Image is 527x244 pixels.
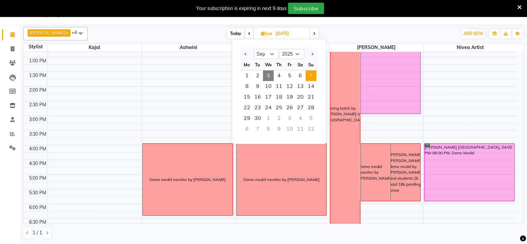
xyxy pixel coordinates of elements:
[28,145,48,152] div: 4:00 PM
[252,113,263,124] span: 30
[263,81,274,92] div: Wednesday, September 10, 2025
[72,30,82,35] span: +4
[288,3,324,14] button: Subscribe
[252,92,263,102] div: Tuesday, September 16, 2025
[242,81,252,92] span: 8
[295,70,306,81] span: 6
[462,29,485,38] button: ADD NEW
[252,113,263,124] div: Tuesday, September 30, 2025
[28,204,48,211] div: 6:00 PM
[263,92,274,102] div: Wednesday, September 17, 2025
[284,92,295,102] div: Friday, September 19, 2025
[263,124,274,134] div: Wednesday, October 8, 2025
[274,81,284,92] span: 11
[28,219,48,226] div: 6:30 PM
[263,70,274,81] div: Wednesday, September 3, 2025
[284,124,295,134] div: Friday, October 10, 2025
[306,59,316,70] div: Su
[242,124,252,134] div: Monday, October 6, 2025
[28,72,48,79] div: 1:30 PM
[252,81,263,92] span: 9
[196,5,287,12] div: Your subscription is expiring in next 9 days
[361,27,420,114] div: rachita, 12:00 PM-03:00 PM, Nano By [PERSON_NAME] - 1 session
[242,70,252,81] span: 1
[274,113,284,124] div: Thursday, October 2, 2025
[295,113,306,124] div: Saturday, October 4, 2025
[242,102,252,113] span: 22
[295,102,306,113] div: Saturday, September 27, 2025
[252,124,263,134] div: Tuesday, October 7, 2025
[242,70,252,81] div: Monday, September 1, 2025
[309,49,315,59] button: Next month
[252,70,263,81] div: Tuesday, September 2, 2025
[284,81,295,92] div: Friday, September 12, 2025
[274,102,284,113] div: Thursday, September 25, 2025
[306,102,316,113] span: 28
[263,59,274,70] div: We
[252,59,263,70] div: Tu
[295,70,306,81] div: Saturday, September 6, 2025
[306,81,316,92] div: Sunday, September 14, 2025
[284,102,295,113] span: 26
[306,70,316,81] span: 7
[28,101,48,108] div: 2:30 PM
[28,57,48,64] div: 1:00 PM
[324,105,366,123] div: Training batch by [PERSON_NAME] in [GEOGRAPHIC_DATA]
[242,113,252,124] div: Monday, September 29, 2025
[259,31,274,36] span: Sun
[242,81,252,92] div: Monday, September 8, 2025
[252,102,263,113] span: 23
[284,102,295,113] div: Friday, September 26, 2025
[295,81,306,92] div: Saturday, September 13, 2025
[295,124,306,134] div: Saturday, October 11, 2025
[359,164,392,182] div: Demo model monitor by [PERSON_NAME]
[24,43,48,50] div: Stylist
[295,92,306,102] span: 20
[242,113,252,124] span: 29
[329,43,423,52] span: [PERSON_NAME]
[423,43,517,52] span: Nivea Artist
[284,113,295,124] div: Friday, October 3, 2025
[295,81,306,92] span: 13
[243,177,320,183] div: Demo model monitor by [PERSON_NAME]
[306,81,316,92] span: 14
[252,102,263,113] div: Tuesday, September 23, 2025
[274,102,284,113] span: 25
[142,43,235,52] span: Ashwini
[274,92,284,102] span: 18
[274,29,307,39] input: 2025-09-07
[243,49,249,59] button: Previous month
[263,102,274,113] span: 24
[279,49,304,59] select: Select year
[274,70,284,81] span: 4
[28,131,48,138] div: 3:30 PM
[242,92,252,102] span: 15
[389,152,422,193] div: [PERSON_NAME] [PERSON_NAME] demo model by [PERSON_NAME] and students 2k paid 18k pending nivea
[424,144,514,201] div: [PERSON_NAME] [GEOGRAPHIC_DATA], 04:00 PM-06:00 PM, Demo Model
[28,189,48,196] div: 5:30 PM
[65,30,68,35] a: x
[48,43,142,52] span: Kajal
[263,102,274,113] div: Wednesday, September 24, 2025
[227,28,244,39] span: Today
[295,59,306,70] div: Sa
[306,113,316,124] div: Sunday, October 5, 2025
[242,92,252,102] div: Monday, September 15, 2025
[295,102,306,113] span: 27
[306,92,316,102] div: Sunday, September 21, 2025
[274,124,284,134] div: Thursday, October 9, 2025
[274,81,284,92] div: Thursday, September 11, 2025
[28,175,48,182] div: 5:00 PM
[306,92,316,102] span: 21
[30,30,65,35] span: [PERSON_NAME]
[263,113,274,124] div: Wednesday, October 1, 2025
[28,160,48,167] div: 4:30 PM
[284,59,295,70] div: Fr
[274,70,284,81] div: Thursday, September 4, 2025
[306,124,316,134] div: Sunday, October 12, 2025
[149,177,226,183] div: Demo model monitor by [PERSON_NAME]
[33,229,42,236] span: 1 / 1
[274,92,284,102] div: Thursday, September 18, 2025
[242,102,252,113] div: Monday, September 22, 2025
[28,116,48,123] div: 3:00 PM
